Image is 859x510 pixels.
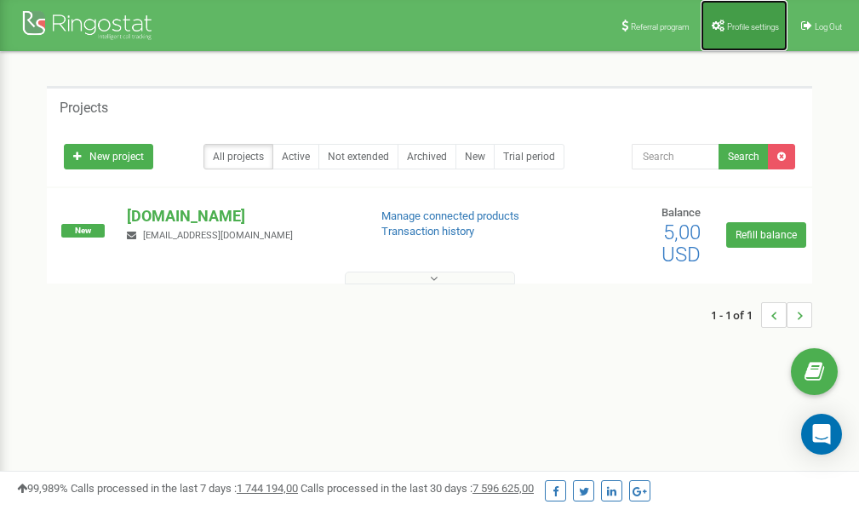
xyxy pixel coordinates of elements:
[711,302,761,328] span: 1 - 1 of 1
[64,144,153,169] a: New project
[726,222,806,248] a: Refill balance
[17,482,68,495] span: 99,989%
[631,22,690,32] span: Referral program
[318,144,398,169] a: Not extended
[801,414,842,455] div: Open Intercom Messenger
[381,225,474,238] a: Transaction history
[661,221,701,266] span: 5,00 USD
[71,482,298,495] span: Calls processed in the last 7 days :
[203,144,273,169] a: All projects
[381,209,519,222] a: Manage connected products
[398,144,456,169] a: Archived
[727,22,779,32] span: Profile settings
[472,482,534,495] u: 7 596 625,00
[127,205,353,227] p: [DOMAIN_NAME]
[60,100,108,116] h5: Projects
[61,224,105,238] span: New
[455,144,495,169] a: New
[815,22,842,32] span: Log Out
[711,285,812,345] nav: ...
[143,230,293,241] span: [EMAIL_ADDRESS][DOMAIN_NAME]
[494,144,564,169] a: Trial period
[272,144,319,169] a: Active
[301,482,534,495] span: Calls processed in the last 30 days :
[237,482,298,495] u: 1 744 194,00
[719,144,769,169] button: Search
[632,144,719,169] input: Search
[661,206,701,219] span: Balance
